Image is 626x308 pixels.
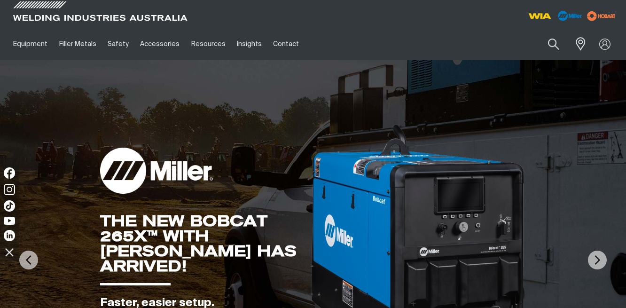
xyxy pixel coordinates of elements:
a: Resources [186,28,231,60]
img: Facebook [4,167,15,179]
a: Contact [267,28,305,60]
img: NextArrow [588,251,607,269]
div: THE NEW BOBCAT 265X™ WITH [PERSON_NAME] HAS ARRIVED! [100,213,310,274]
img: miller [584,9,618,23]
input: Product name or item number... [526,33,570,55]
img: LinkedIn [4,230,15,241]
img: PrevArrow [19,251,38,269]
img: TikTok [4,200,15,212]
a: Safety [102,28,134,60]
img: hide socials [1,244,17,260]
img: YouTube [4,217,15,225]
button: Search products [538,33,570,55]
a: Equipment [8,28,53,60]
img: Instagram [4,184,15,195]
nav: Main [8,28,466,60]
a: Filler Metals [53,28,102,60]
a: Accessories [134,28,185,60]
a: Insights [231,28,267,60]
